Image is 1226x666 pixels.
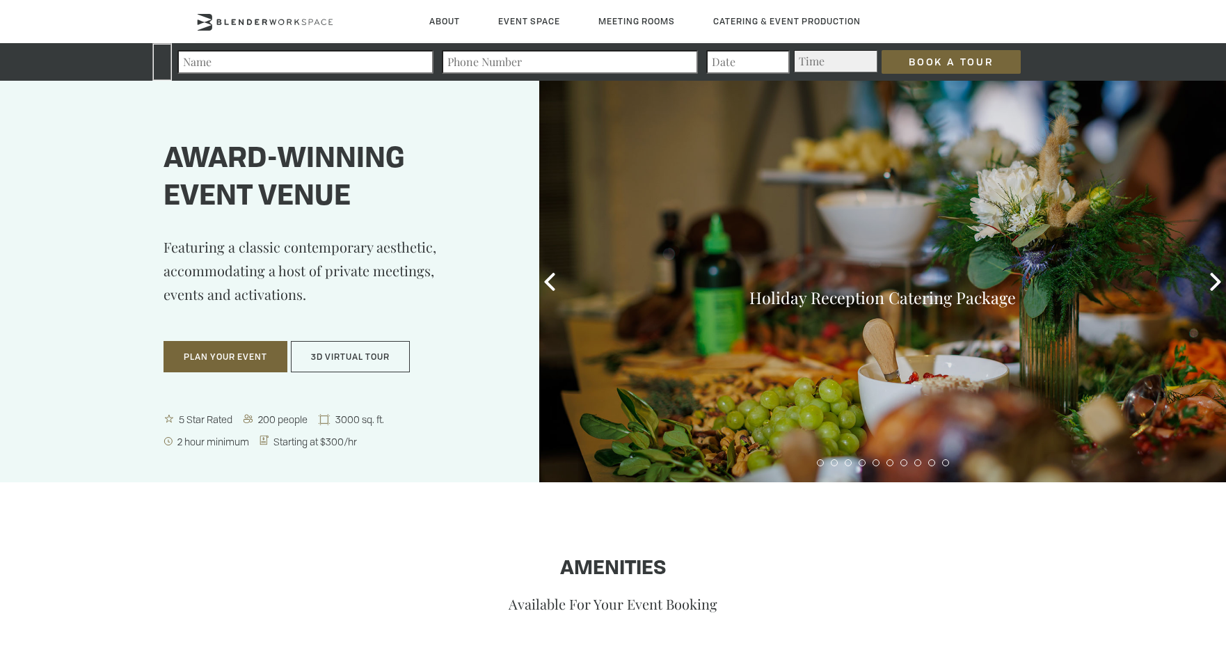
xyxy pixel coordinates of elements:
[196,594,1030,613] p: Available For Your Event Booking
[749,287,1016,308] a: Holiday Reception Catering Package
[442,50,698,74] input: Phone Number
[164,235,470,327] p: Featuring a classic contemporary aesthetic, accommodating a host of private meetings, events and ...
[291,341,410,373] button: 3D Virtual Tour
[176,413,237,426] span: 5 Star Rated
[271,435,361,448] span: Starting at $300/hr
[175,435,253,448] span: 2 hour minimum
[882,50,1021,74] input: Book a Tour
[196,558,1030,580] h1: Amenities
[164,341,287,373] button: Plan Your Event
[706,50,790,74] input: Date
[333,413,388,426] span: 3000 sq. ft.
[177,50,433,74] input: Name
[164,141,470,216] h1: Award-winning event venue
[255,413,312,426] span: 200 people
